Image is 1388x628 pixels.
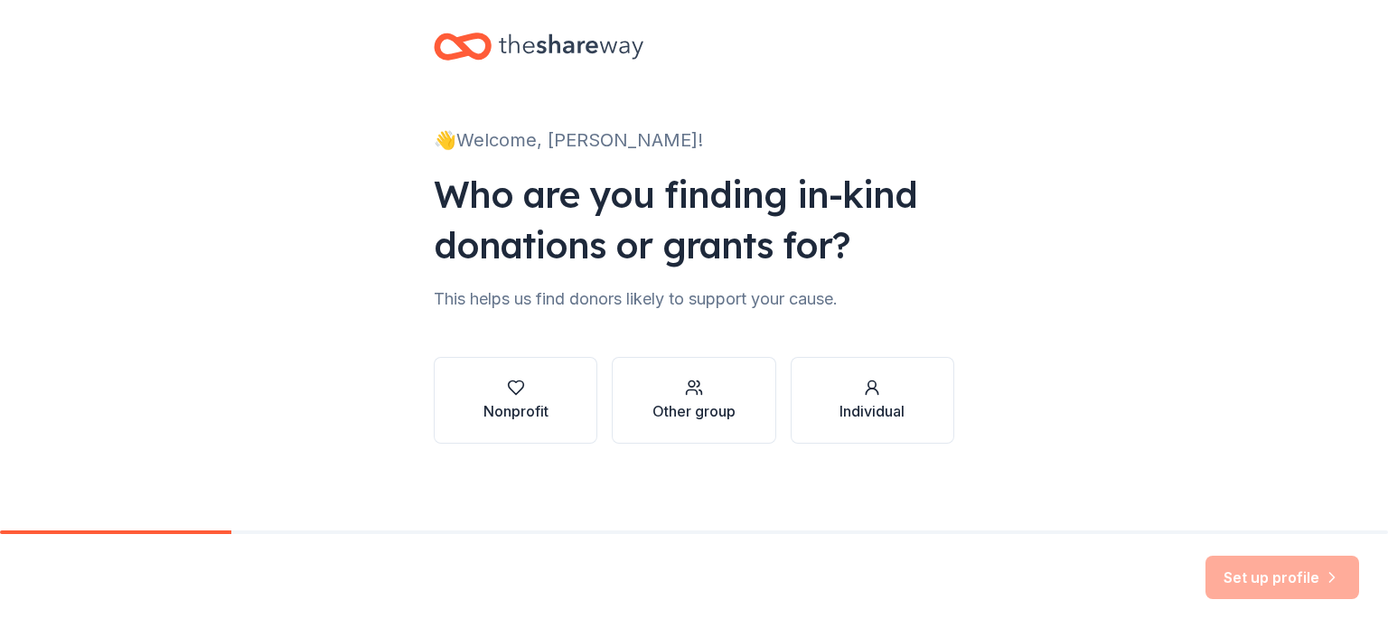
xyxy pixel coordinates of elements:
button: Individual [791,357,954,444]
div: Nonprofit [483,400,549,422]
div: Who are you finding in-kind donations or grants for? [434,169,954,270]
div: Individual [839,400,905,422]
div: This helps us find donors likely to support your cause. [434,285,954,314]
div: 👋 Welcome, [PERSON_NAME]! [434,126,954,155]
button: Nonprofit [434,357,597,444]
button: Other group [612,357,775,444]
div: Other group [652,400,736,422]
